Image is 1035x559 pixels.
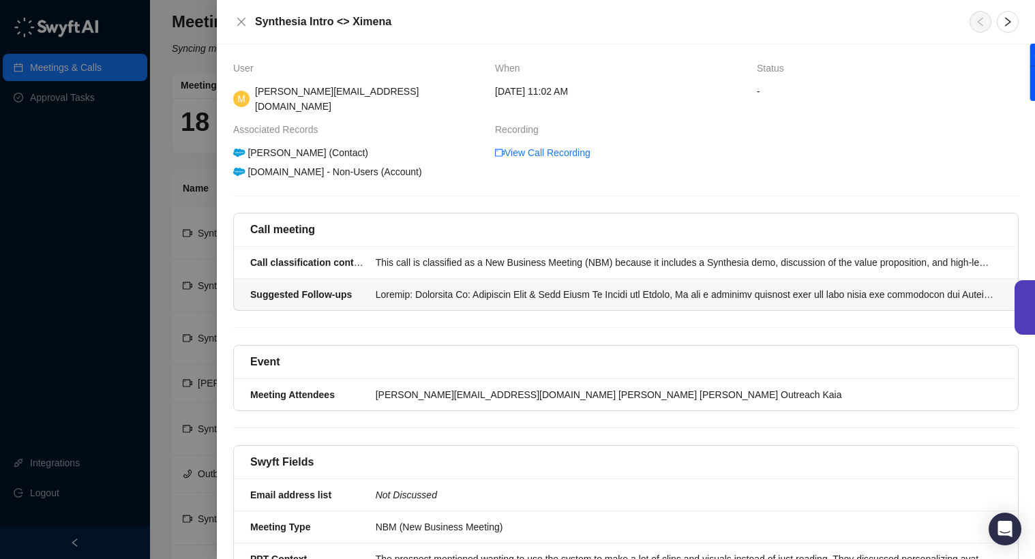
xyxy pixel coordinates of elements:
[250,489,331,500] strong: Email address list
[250,454,314,470] h5: Swyft Fields
[376,255,993,270] div: This call is classified as a New Business Meeting (NBM) because it includes a Synthesia demo, dis...
[757,84,1019,99] span: -
[376,287,993,302] div: Loremip: Dolorsita Co: Adipiscin Elit & Sedd Eiusm Te Incidi utl Etdolo, Ma ali e adminimv quisno...
[255,14,953,30] h5: Synthesia Intro <> Ximena
[250,289,352,300] strong: Suggested Follow-ups
[495,122,545,137] span: Recording
[1002,16,1013,27] span: right
[495,61,527,76] span: When
[255,86,419,112] span: [PERSON_NAME][EMAIL_ADDRESS][DOMAIN_NAME]
[233,61,260,76] span: User
[236,16,247,27] span: close
[250,522,310,532] strong: Meeting Type
[250,389,335,400] strong: Meeting Attendees
[757,61,791,76] span: Status
[233,122,325,137] span: Associated Records
[376,387,993,402] div: [PERSON_NAME][EMAIL_ADDRESS][DOMAIN_NAME] [PERSON_NAME] [PERSON_NAME] Outreach Kaia
[250,354,280,370] h5: Event
[495,145,590,160] a: video-cameraView Call Recording
[495,148,505,157] span: video-camera
[989,513,1021,545] div: Open Intercom Messenger
[233,14,250,30] button: Close
[376,489,437,500] i: Not Discussed
[237,91,245,106] span: M
[231,145,370,160] div: [PERSON_NAME] (Contact)
[231,164,424,179] div: [DOMAIN_NAME] - Non-Users (Account)
[250,257,367,268] strong: Call classification context
[376,519,993,534] div: NBM (New Business Meeting)
[250,222,315,238] h5: Call meeting
[495,84,568,99] span: [DATE] 11:02 AM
